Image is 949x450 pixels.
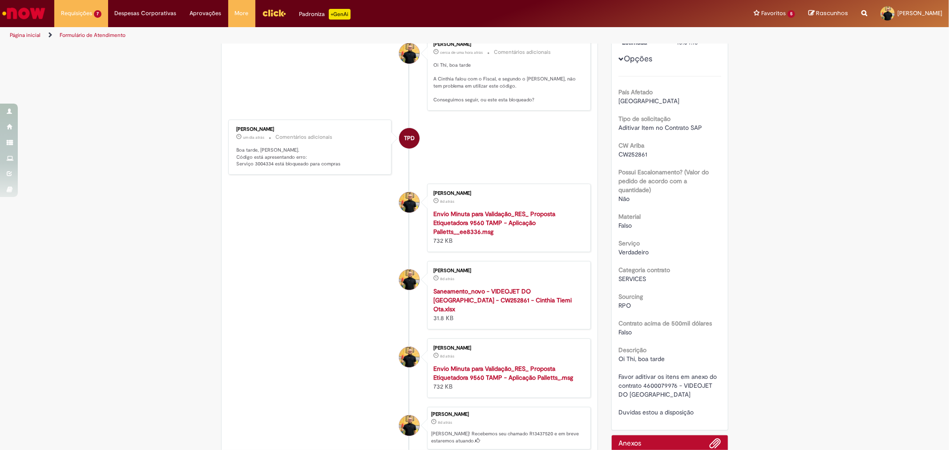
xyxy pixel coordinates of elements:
[816,9,848,17] span: Rascunhos
[494,48,551,56] small: Comentários adicionais
[433,209,582,245] div: 732 KB
[10,32,40,39] a: Página inicial
[243,135,265,140] span: um dia atrás
[618,150,647,158] span: CW252861
[433,287,582,322] div: 31.8 KB
[618,239,640,247] b: Serviço
[433,287,572,313] a: Saneamento_novo - VIDEOJET DO [GEOGRAPHIC_DATA] - CW252861 - Cinthia Tiemi Ota.xlsx
[433,346,582,351] div: [PERSON_NAME]
[433,42,582,47] div: [PERSON_NAME]
[618,168,709,194] b: Possui Escalonamento? (Valor do pedido de acordo com a quantidade)
[433,62,582,104] p: Oi Thi, boa tarde A Cinthia falou com o Fiscal, e segundo o [PERSON_NAME], não tem problema em ut...
[433,210,555,236] a: Envio Minuta para Validação_RES_ Proposta Etiquetadora 9560 TAMP - Aplicação Palletts__ee8336.msg
[897,9,942,17] span: [PERSON_NAME]
[329,9,351,20] p: +GenAi
[228,407,591,450] li: Joao Da Costa Dias Junior
[1,4,47,22] img: ServiceNow
[618,319,712,327] b: Contrato acima de 500mil dólares
[761,9,786,18] span: Favoritos
[299,9,351,20] div: Padroniza
[618,293,643,301] b: Sourcing
[618,346,646,354] b: Descrição
[618,221,632,229] span: Falso
[61,9,92,18] span: Requisições
[433,364,582,391] div: 732 KB
[440,276,454,281] span: 8d atrás
[618,141,644,149] b: CW Ariba
[399,347,420,367] div: Joao Da Costa Dias Junior
[399,43,420,64] div: Joao Da Costa Dias Junior
[618,355,719,416] span: Oi Thi, boa tarde Favor aditivar os itens em anexo do contrato 4600079976 - VIDEOJET DO [GEOGRAPH...
[440,354,454,359] span: 8d atrás
[243,135,265,140] time: 28/08/2025 13:17:59
[618,440,641,448] h2: Anexos
[399,192,420,213] div: Joao Da Costa Dias Junior
[808,9,848,18] a: Rascunhos
[399,128,420,149] div: undefined Online
[404,128,415,149] span: TPD
[618,275,646,283] span: SERVICES
[618,88,653,96] b: País Afetado
[618,301,631,309] span: RPO
[618,195,630,203] span: Não
[431,430,586,444] p: [PERSON_NAME]! Recebemos seu chamado R13437520 e em breve estaremos atuando.
[440,50,483,55] time: 29/08/2025 15:35:38
[440,199,454,204] span: 8d atrás
[438,420,452,425] span: 8d atrás
[235,9,249,18] span: More
[618,97,679,105] span: [GEOGRAPHIC_DATA]
[433,191,582,196] div: [PERSON_NAME]
[7,27,626,44] ul: Trilhas de página
[618,213,641,221] b: Material
[618,248,649,256] span: Verdadeiro
[618,115,670,123] b: Tipo de solicitação
[440,50,483,55] span: cerca de uma hora atrás
[440,276,454,281] time: 21/08/2025 16:46:22
[399,415,420,436] div: Joao Da Costa Dias Junior
[431,412,586,417] div: [PERSON_NAME]
[440,199,454,204] time: 21/08/2025 16:46:22
[438,420,452,425] time: 21/08/2025 16:46:34
[787,10,795,18] span: 5
[433,268,582,273] div: [PERSON_NAME]
[440,354,454,359] time: 21/08/2025 16:46:21
[433,365,573,382] a: Envio Minuta para Validação_RES_ Proposta Etiquetadora 9560 TAMP - Aplicação Palletts_.msg
[399,269,420,290] div: Joao Da Costa Dias Junior
[618,328,632,336] span: Falso
[60,32,125,39] a: Formulário de Atendimento
[237,127,385,132] div: [PERSON_NAME]
[190,9,222,18] span: Aprovações
[276,133,333,141] small: Comentários adicionais
[618,124,702,132] span: Aditivar Item no Contrato SAP
[262,6,286,20] img: click_logo_yellow_360x200.png
[618,266,670,274] b: Categoria contrato
[237,147,385,168] p: Boa tarde, [PERSON_NAME]. Código está apresentando erro: Serviço 3004334 está bloqueado para compras
[94,10,101,18] span: 7
[115,9,177,18] span: Despesas Corporativas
